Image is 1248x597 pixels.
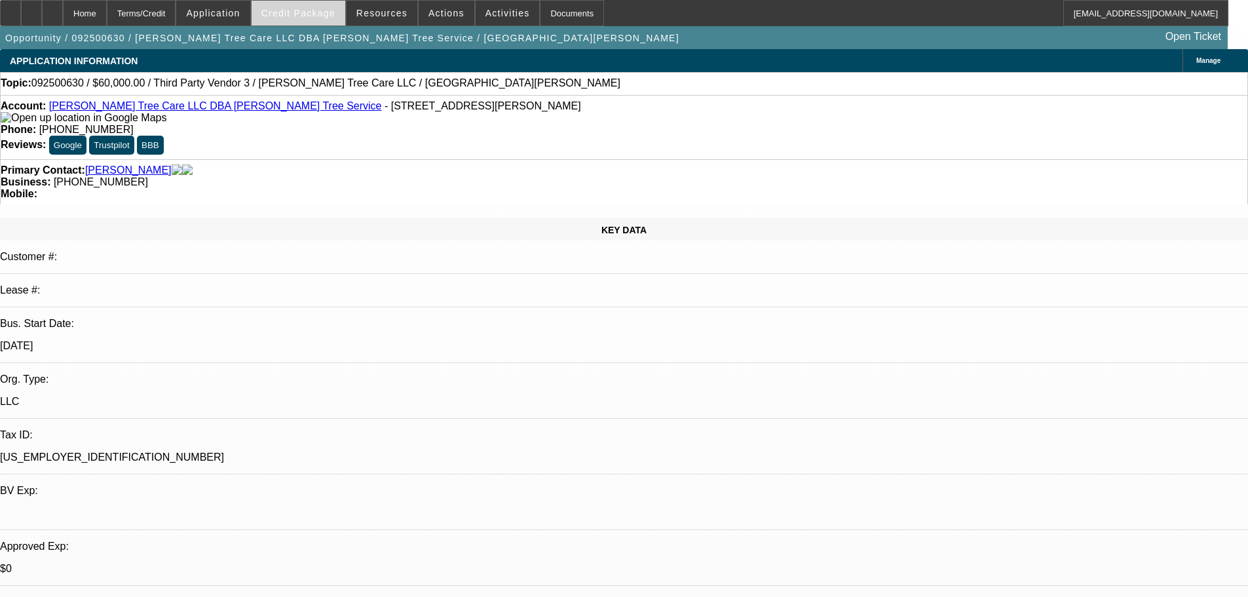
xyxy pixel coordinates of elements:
[172,164,182,176] img: facebook-icon.png
[419,1,474,26] button: Actions
[1,176,50,187] strong: Business:
[1,77,31,89] strong: Topic:
[1,112,166,123] a: View Google Maps
[1160,26,1226,48] a: Open Ticket
[356,8,407,18] span: Resources
[428,8,464,18] span: Actions
[176,1,250,26] button: Application
[182,164,193,176] img: linkedin-icon.png
[39,124,134,135] span: [PHONE_NUMBER]
[49,136,86,155] button: Google
[5,33,679,43] span: Opportunity / 092500630 / [PERSON_NAME] Tree Care LLC DBA [PERSON_NAME] Tree Service / [GEOGRAPHI...
[137,136,164,155] button: BBB
[186,8,240,18] span: Application
[49,100,382,111] a: [PERSON_NAME] Tree Care LLC DBA [PERSON_NAME] Tree Service
[485,8,530,18] span: Activities
[261,8,335,18] span: Credit Package
[252,1,345,26] button: Credit Package
[10,56,138,66] span: APPLICATION INFORMATION
[54,176,148,187] span: [PHONE_NUMBER]
[1,164,85,176] strong: Primary Contact:
[1,124,36,135] strong: Phone:
[85,164,172,176] a: [PERSON_NAME]
[89,136,134,155] button: Trustpilot
[1,139,46,150] strong: Reviews:
[476,1,540,26] button: Activities
[601,225,647,235] span: KEY DATA
[1,100,46,111] strong: Account:
[1196,57,1220,64] span: Manage
[1,188,37,199] strong: Mobile:
[347,1,417,26] button: Resources
[385,100,581,111] span: - [STREET_ADDRESS][PERSON_NAME]
[31,77,620,89] span: 092500630 / $60,000.00 / Third Party Vendor 3 / [PERSON_NAME] Tree Care LLC / [GEOGRAPHIC_DATA][P...
[1,112,166,124] img: Open up location in Google Maps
